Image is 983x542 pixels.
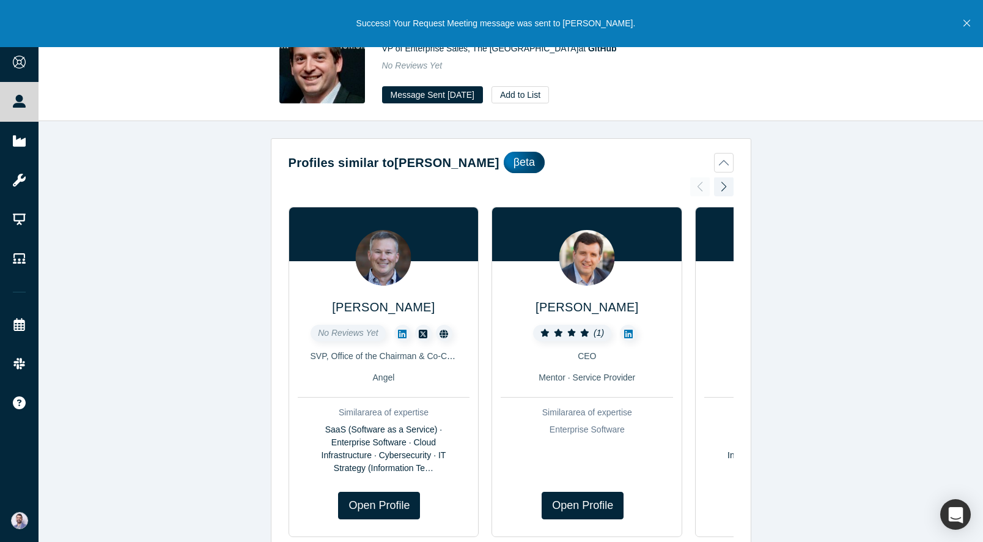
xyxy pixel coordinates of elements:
[311,351,460,361] span: SVP, Office of the Chairman & Co-CEO
[279,18,365,103] img: Jeff Jones's Profile Image
[318,328,378,338] span: No Reviews Yet
[382,61,443,70] span: No Reviews Yet
[289,152,734,173] button: Profiles similar to[PERSON_NAME]βeta
[11,512,28,529] img: Sam Jadali's Account
[536,300,638,314] a: [PERSON_NAME]
[559,230,615,286] img: Jack Meeks's Profile Image
[504,152,545,173] div: βeta
[491,86,549,103] button: Add to List
[332,300,435,314] a: [PERSON_NAME]
[338,492,420,519] a: Open Profile
[298,406,470,419] div: Similar area of expertise
[578,351,596,361] span: CEO
[501,406,673,419] div: Similar area of expertise
[298,423,470,475] div: SaaS (Software as a Service) · Enterprise Software · Cloud Infrastructure · Cybersecurity · IT St...
[356,17,636,30] p: Success! Your Request Meeting message was sent to [PERSON_NAME].
[382,86,483,103] button: Message Sent [DATE]
[704,423,877,475] div: Enterprise Software · Cloud Infrastructure · Data Center Infrastructure · Data Intelligence · Dev...
[382,43,617,53] span: VP of Enterprise Sales, The [GEOGRAPHIC_DATA] at
[542,492,624,519] a: Open Profile
[550,425,625,434] span: Enterprise Software
[289,154,499,172] h2: Profiles similar to [PERSON_NAME]
[704,406,877,419] div: Similar area of expertise
[298,371,470,384] div: Angel
[356,230,411,286] img: Jim Cavalieri's Profile Image
[501,371,673,384] div: Mentor · Service Provider
[594,328,604,338] i: ( 1 )
[588,43,617,53] a: GitHub
[704,371,877,384] div: VC · Angel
